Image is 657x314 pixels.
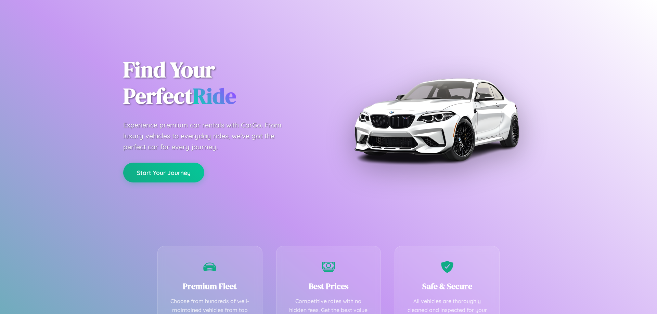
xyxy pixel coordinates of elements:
[123,163,204,182] button: Start Your Journey
[351,34,522,205] img: Premium BMW car rental vehicle
[123,57,318,109] h1: Find Your Perfect
[405,281,489,292] h3: Safe & Secure
[168,281,252,292] h3: Premium Fleet
[123,120,294,152] p: Experience premium car rentals with CarGo. From luxury vehicles to everyday rides, we've got the ...
[193,81,236,111] span: Ride
[287,281,371,292] h3: Best Prices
